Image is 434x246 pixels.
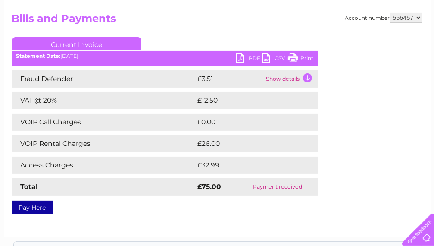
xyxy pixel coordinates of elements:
strong: Total [21,183,38,191]
a: 0333 014 3131 [272,4,331,15]
td: £3.51 [196,70,264,88]
a: Blog [359,37,372,43]
td: £12.50 [196,92,300,109]
a: Water [282,37,299,43]
a: Print [288,53,314,66]
td: Show details [264,70,318,88]
td: £32.99 [196,157,301,174]
a: Pay Here [12,201,53,214]
td: Payment received [237,178,318,196]
img: logo.png [15,22,59,49]
td: £26.00 [196,135,301,152]
div: Clear Business is a trading name of Verastar Limited (registered in [GEOGRAPHIC_DATA] No. 3667643... [14,5,421,42]
strong: £75.00 [198,183,222,191]
div: Account number [345,13,422,23]
td: Access Charges [12,157,196,174]
b: Statement Date: [16,53,61,59]
td: £0.00 [196,114,298,131]
a: PDF [236,53,262,66]
a: Energy [304,37,323,43]
td: Fraud Defender [12,70,196,88]
a: Telecoms [328,37,354,43]
a: CSV [262,53,288,66]
a: Contact [377,37,398,43]
td: VOIP Call Charges [12,114,196,131]
h2: Bills and Payments [12,13,422,29]
td: VOIP Rental Charges [12,135,196,152]
div: [DATE] [12,53,318,59]
a: Current Invoice [12,37,141,50]
td: VAT @ 20% [12,92,196,109]
a: Log out [406,37,426,43]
